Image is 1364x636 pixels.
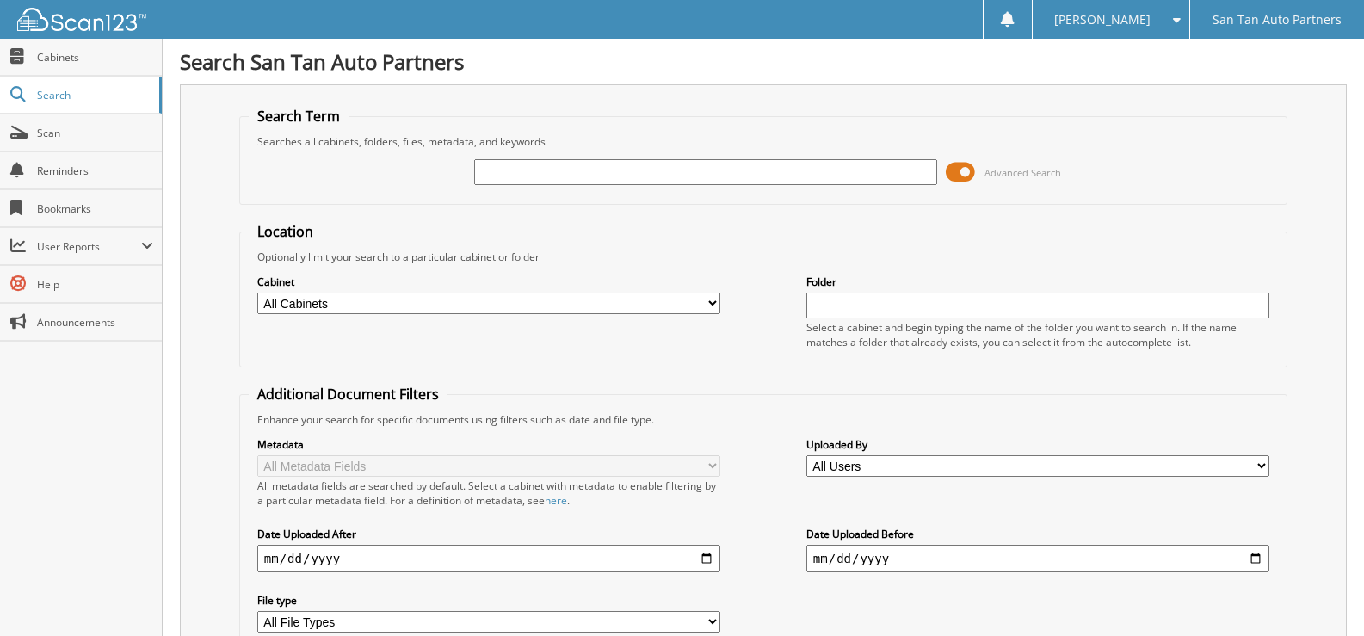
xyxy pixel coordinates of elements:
label: Folder [806,275,1269,289]
legend: Additional Document Filters [249,385,447,404]
input: end [806,545,1269,572]
label: Date Uploaded Before [806,527,1269,541]
label: Metadata [257,437,720,452]
input: start [257,545,720,572]
label: Date Uploaded After [257,527,720,541]
span: Cabinets [37,50,153,65]
span: San Tan Auto Partners [1213,15,1342,25]
div: Select a cabinet and begin typing the name of the folder you want to search in. If the name match... [806,320,1269,349]
div: All metadata fields are searched by default. Select a cabinet with metadata to enable filtering b... [257,479,720,508]
h1: Search San Tan Auto Partners [180,47,1347,76]
span: User Reports [37,239,141,254]
legend: Location [249,222,322,241]
div: Searches all cabinets, folders, files, metadata, and keywords [249,134,1278,149]
span: Search [37,88,151,102]
span: Bookmarks [37,201,153,216]
span: Help [37,277,153,292]
span: Scan [37,126,153,140]
label: Cabinet [257,275,720,289]
div: Enhance your search for specific documents using filters such as date and file type. [249,412,1278,427]
label: Uploaded By [806,437,1269,452]
label: File type [257,593,720,608]
span: [PERSON_NAME] [1054,15,1151,25]
a: here [545,493,567,508]
img: scan123-logo-white.svg [17,8,146,31]
legend: Search Term [249,107,349,126]
div: Optionally limit your search to a particular cabinet or folder [249,250,1278,264]
span: Reminders [37,164,153,178]
span: Announcements [37,315,153,330]
span: Advanced Search [984,166,1061,179]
